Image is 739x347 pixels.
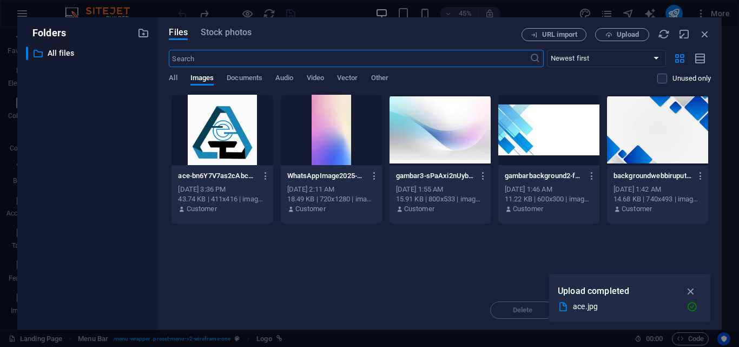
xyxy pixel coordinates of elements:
[672,74,711,83] p: Displays only files that are not in use on the website. Files added during this session can still...
[190,71,214,87] span: Images
[404,204,434,214] p: Customer
[505,171,583,181] p: gambarbackground2-fBGM1ukzlXoUjmFQ_giF7Q.jpg
[227,71,262,87] span: Documents
[505,194,593,204] div: 11.22 KB | 600x300 | image/jpeg
[48,47,130,60] p: All files
[558,284,629,298] p: Upload completed
[613,171,692,181] p: backgroundwebbiruputih-am4kdODsfs-f47A_CWtZOg.jpg
[307,71,324,87] span: Video
[622,204,652,214] p: Customer
[287,194,375,204] div: 18.49 KB | 720x1280 | image/jpeg
[337,71,358,87] span: Vector
[396,171,474,181] p: gambar3-sPaAxi2nUyb3fg2g5hiNvQ.jpg
[26,26,66,40] p: Folders
[178,171,256,181] p: ace-bn6Y7V7as2cAbcATb-Y6kA.jpg
[595,28,649,41] button: Upload
[169,26,188,39] span: Files
[613,194,702,204] div: 14.68 KB | 740x493 | image/jpeg
[187,204,217,214] p: Customer
[522,28,586,41] button: URL import
[699,28,711,40] i: Close
[295,204,326,214] p: Customer
[573,300,678,313] div: ace.jpg
[137,27,149,39] i: Create new folder
[505,185,593,194] div: [DATE] 1:46 AM
[178,185,266,194] div: [DATE] 3:36 PM
[178,194,266,204] div: 43.74 KB | 411x416 | image/jpeg
[678,28,690,40] i: Minimize
[201,26,252,39] span: Stock photos
[396,194,484,204] div: 15.91 KB | 800x533 | image/jpeg
[287,185,375,194] div: [DATE] 2:11 AM
[169,71,177,87] span: All
[275,71,293,87] span: Audio
[513,204,543,214] p: Customer
[613,185,702,194] div: [DATE] 1:42 AM
[287,171,366,181] p: WhatsAppImage2025-09-22at07.09.39_789c65fc-AODkUSEXXQUepylIvVp7eg.jpg
[617,31,639,38] span: Upload
[26,47,28,60] div: ​
[542,31,577,38] span: URL import
[371,71,388,87] span: Other
[169,50,529,67] input: Search
[658,28,670,40] i: Reload
[396,185,484,194] div: [DATE] 1:55 AM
